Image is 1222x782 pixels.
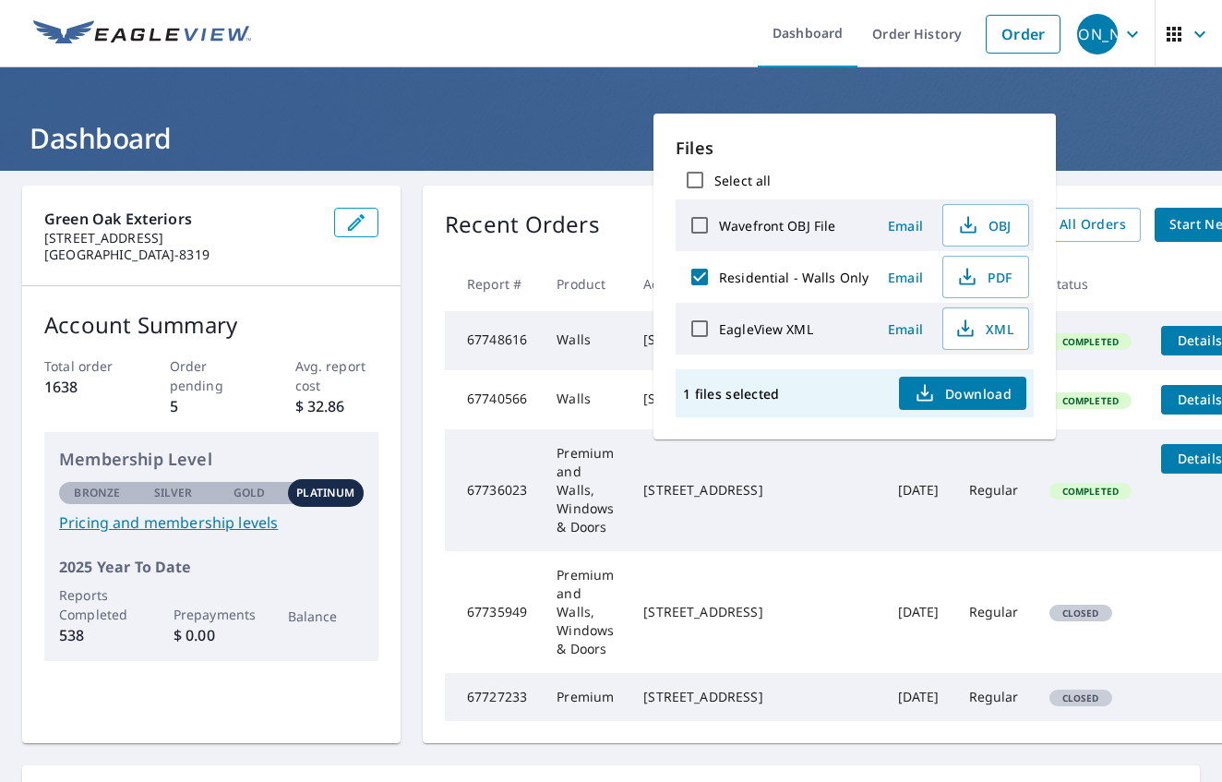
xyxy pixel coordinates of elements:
p: $ 32.86 [295,395,379,417]
th: Product [542,257,629,311]
span: Closed [1051,607,1110,620]
td: Walls [542,311,629,370]
p: [GEOGRAPHIC_DATA]-8319 [44,247,319,263]
p: Green Oak Exteriors [44,208,319,230]
h1: Dashboard [22,119,1200,157]
p: Gold [234,485,265,501]
span: Completed [1051,335,1130,348]
a: Order [986,15,1060,54]
td: Premium and Walls, Windows & Doors [542,551,629,673]
button: Download [899,377,1026,410]
div: [STREET_ADDRESS][PERSON_NAME] [643,390,868,408]
p: Recent Orders [445,208,600,242]
span: Completed [1051,394,1130,407]
p: Reports Completed [59,585,136,624]
button: Email [876,315,935,343]
span: XML [954,318,1013,340]
a: Pricing and membership levels [59,511,364,534]
button: XML [942,307,1029,350]
td: 67735949 [445,551,542,673]
td: Premium and Walls, Windows & Doors [542,429,629,551]
span: PDF [954,266,1013,288]
span: Email [883,320,928,338]
td: [DATE] [883,673,954,721]
label: Select all [714,172,771,189]
td: 67740566 [445,370,542,429]
p: $ 0.00 [174,624,250,646]
span: Closed [1051,692,1110,704]
p: Order pending [170,356,254,395]
td: Regular [954,429,1035,551]
p: Account Summary [44,308,378,342]
span: Email [883,217,928,235]
div: [STREET_ADDRESS] [643,603,868,621]
td: Walls [542,370,629,429]
td: Regular [954,673,1035,721]
button: Email [876,211,935,240]
p: 538 [59,624,136,646]
td: 67748616 [445,311,542,370]
td: [DATE] [883,551,954,673]
p: 5 [170,395,254,417]
p: Platinum [296,485,354,501]
label: Wavefront OBJ File [719,217,835,235]
p: 1638 [44,376,128,398]
p: Files [676,136,1034,161]
td: [DATE] [883,429,954,551]
p: 1 files selected [683,385,779,403]
th: Status [1035,257,1146,311]
p: Balance [288,607,365,626]
p: Membership Level [59,447,364,472]
th: Address [629,257,882,311]
span: Completed [1051,485,1130,498]
div: [PERSON_NAME] [1077,14,1118,54]
img: EV Logo [33,20,251,48]
button: Email [876,263,935,292]
span: View All Orders [1024,213,1126,236]
span: Email [883,269,928,286]
p: Total order [44,356,128,376]
div: [STREET_ADDRESS] [643,331,868,349]
p: 2025 Year To Date [59,556,364,578]
td: 67727233 [445,673,542,721]
td: Regular [954,551,1035,673]
div: [STREET_ADDRESS] [643,481,868,499]
span: Download [914,382,1012,404]
th: Report # [445,257,542,311]
td: 67736023 [445,429,542,551]
div: [STREET_ADDRESS] [643,688,868,706]
a: View All Orders [1010,208,1141,242]
p: Silver [154,485,193,501]
button: PDF [942,256,1029,298]
p: Bronze [74,485,120,501]
label: EagleView XML [719,320,813,338]
button: OBJ [942,204,1029,247]
label: Residential - Walls Only [719,269,869,286]
p: Prepayments [174,605,250,624]
span: OBJ [954,214,1013,236]
p: Avg. report cost [295,356,379,395]
p: [STREET_ADDRESS] [44,230,319,247]
td: Premium [542,673,629,721]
